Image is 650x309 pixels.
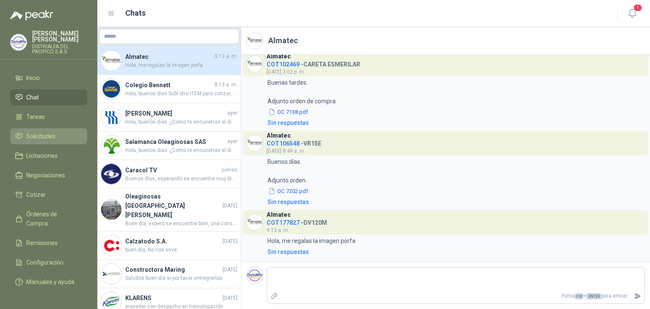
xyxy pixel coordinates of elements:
span: 9:13 a. m. [267,227,289,233]
button: 1 [625,6,640,21]
span: ayer [227,109,237,117]
a: Company LogoAlmatec9:13 a. m.Hola, me regalas la imagen porfa [97,47,241,75]
img: Company Logo [101,79,121,99]
a: Órdenes de Compra [10,206,87,232]
span: Inicio [26,73,40,83]
p: [PERSON_NAME] [PERSON_NAME] [32,30,87,42]
p: Buenas tardes. Adjunto orden de compra [267,78,336,106]
h4: - VR15E [267,138,321,146]
span: Órdenes de Compra [26,210,79,228]
span: Buenos días, esperando se encuentre muy bien. Amablemente solicitamos de su colaboracion con imag... [125,175,237,183]
h3: Almatec [267,54,291,59]
a: Sin respuestas [266,197,645,207]
span: COT177827 [267,219,300,226]
h4: Salamanca Oleaginosas SAS [125,137,226,146]
h4: Oleaginosas [GEOGRAPHIC_DATA][PERSON_NAME] [125,192,221,220]
span: 9:13 a. m. [215,52,237,61]
h2: Almatec [268,35,298,47]
a: Company LogoColegio Bennett8:13 a. m.Hola, buenos días Subí otro ITEM para cotizar, me puedes ayu... [97,75,241,103]
h4: Calzatodo S.A. [125,237,221,246]
span: 1 [633,4,642,12]
h4: KLARENS [125,293,221,303]
span: COT102469 [267,61,300,68]
a: Company LogoOleaginosas [GEOGRAPHIC_DATA][PERSON_NAME][DATE]Buen día, espero se encuentre bien, u... [97,188,241,232]
span: Ctrl [575,293,584,299]
img: Company Logo [101,164,121,184]
span: jueves [222,166,237,174]
span: Tareas [26,112,45,121]
h4: Constructora Maring [125,265,221,274]
img: Company Logo [101,50,121,71]
img: Logo peakr [10,10,53,20]
a: Inicio [10,70,87,86]
span: Hola, buenos dias. ¿Como te encunetras el dia [PERSON_NAME][DATE]? Mi nombre es [PERSON_NAME], es... [125,118,237,126]
h4: - CARETA ESMERILAR [267,59,360,67]
h3: Almatec [267,212,291,217]
a: Configuración [10,254,87,270]
div: Sin respuestas [267,247,309,257]
a: Chat [10,89,87,105]
h4: Caracol TV [125,166,220,175]
img: Company Logo [101,135,121,156]
a: Company LogoCalzatodo S.A.[DATE]buen día, No nos sirve [97,232,241,260]
a: Tareas [10,109,87,125]
h4: [PERSON_NAME] [125,109,226,118]
img: Company Logo [247,56,263,72]
div: Sin respuestas [267,197,309,207]
span: [DATE] 8:49 a. m. [267,148,306,154]
span: Manuales y ayuda [26,277,74,287]
span: ayer [227,138,237,146]
span: Solicitudes [26,132,55,141]
p: Pulsa + para enviar [281,289,631,303]
span: Cotizar [26,190,46,199]
span: COT106548 [267,140,300,147]
span: Hola, me regalas la imagen porfa [125,61,237,69]
span: Saludos buen dia si por favor entregrarlos [125,274,237,282]
a: Manuales y ayuda [10,274,87,290]
a: Negociaciones [10,167,87,183]
img: Company Logo [11,34,27,50]
span: Buen día, espero se encuentre bien, una consulta, lo que pasa es que anteriormente nos habían env... [125,220,237,228]
span: [DATE] [223,237,237,246]
img: Company Logo [247,33,263,49]
span: Negociaciones [26,171,65,180]
h4: - DV120M [267,217,327,225]
button: OC 7138.pdf [267,108,309,116]
img: Company Logo [101,264,121,284]
div: Sin respuestas [267,118,309,127]
span: ENTER [587,293,601,299]
a: Company LogoCaracol TVjuevesBuenos días, esperando se encuentre muy bien. Amablemente solicitamos... [97,160,241,188]
a: Company LogoSalamanca Oleaginosas SASayerHola, buenos dias. ¿Como te encunetras el dia [PERSON_NA... [97,132,241,160]
span: Chat [26,93,39,102]
img: Company Logo [247,268,263,284]
a: Licitaciones [10,148,87,164]
h4: Almatec [125,52,213,61]
img: Company Logo [101,107,121,127]
a: Remisiones [10,235,87,251]
a: Sin respuestas [266,247,645,257]
label: Adjuntar archivos [267,289,281,303]
span: [DATE] [223,202,237,210]
span: [DATE] [223,266,237,274]
img: Company Logo [101,235,121,256]
a: Solicitudes [10,128,87,144]
img: Company Logo [247,214,263,230]
span: Licitaciones [26,151,58,160]
span: [DATE] 3:02 p. m. [267,69,305,75]
h1: Chats [125,7,146,19]
a: Company LogoConstructora Maring[DATE]Saludos buen dia si por favor entregrarlos [97,260,241,288]
a: Cotizar [10,187,87,203]
p: Hola, me regalas la imagen porfa [267,236,355,246]
p: Buenos días. Adjunto orden. [267,157,309,185]
h4: Colegio Bennett [125,80,213,90]
a: Sin respuestas [266,118,645,127]
h3: Almatec [267,133,291,138]
button: OC 7202.pdf [267,187,309,196]
img: Company Logo [101,199,121,220]
button: Enviar [631,289,644,303]
p: DISTRIALFA DEL PACIFICO S.A.S. [32,44,87,54]
span: Hola, buenos dias. ¿Como te encunetras el dia [PERSON_NAME][DATE]? Mi nombre es [PERSON_NAME], es... [125,146,237,154]
span: Remisiones [26,238,58,248]
img: Company Logo [247,135,263,151]
span: Hola, buenos días Subí otro ITEM para cotizar, me puedes ayudar porfa? [125,90,237,98]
